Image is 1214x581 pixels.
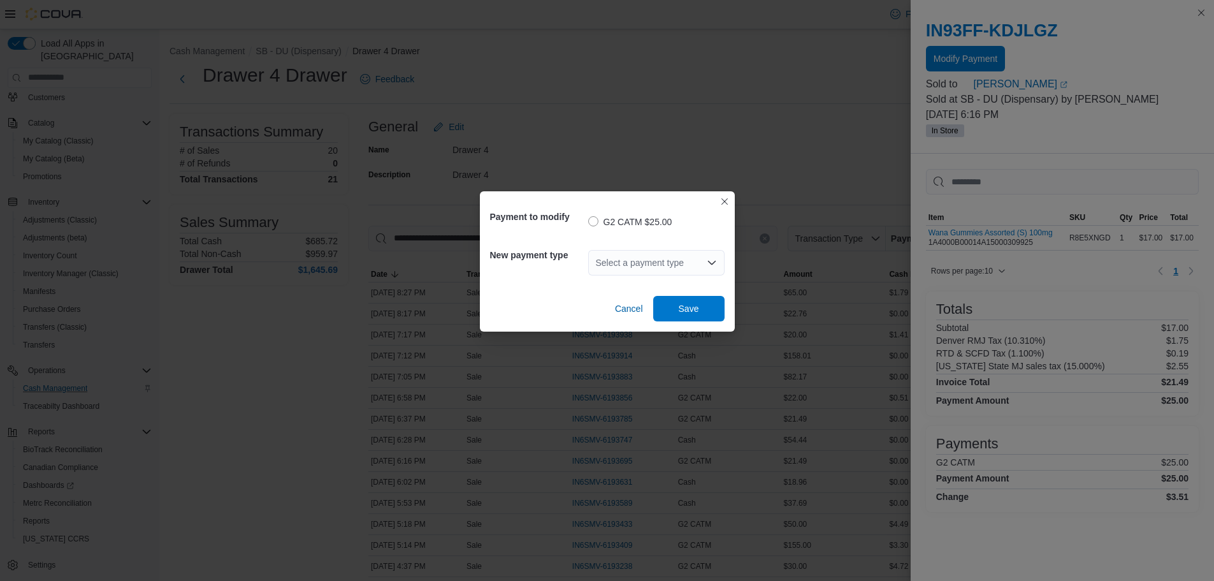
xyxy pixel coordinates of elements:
[707,258,717,268] button: Open list of options
[596,255,597,270] input: Accessible screen reader label
[717,194,732,209] button: Closes this modal window
[588,214,672,230] label: G2 CATM $25.00
[490,242,586,268] h5: New payment type
[615,302,643,315] span: Cancel
[490,204,586,230] h5: Payment to modify
[610,296,648,321] button: Cancel
[679,302,699,315] span: Save
[653,296,725,321] button: Save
